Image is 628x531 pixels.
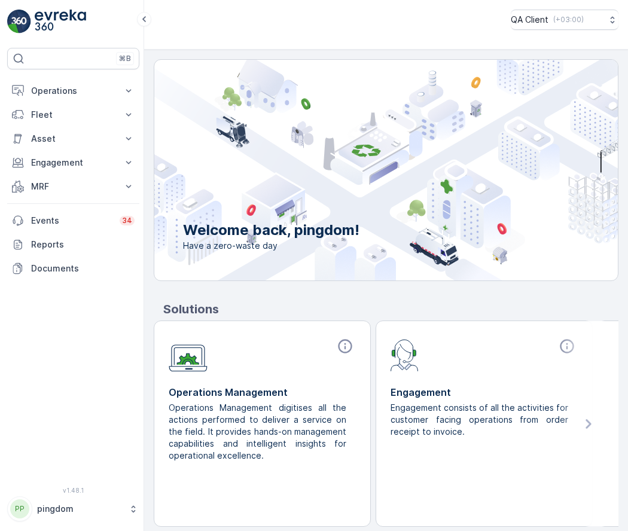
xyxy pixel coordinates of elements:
[100,60,618,280] img: city illustration
[183,240,359,252] span: Have a zero-waste day
[31,263,135,274] p: Documents
[7,209,139,233] a: Events34
[31,85,115,97] p: Operations
[169,385,356,399] p: Operations Management
[7,79,139,103] button: Operations
[7,151,139,175] button: Engagement
[31,133,115,145] p: Asset
[31,181,115,193] p: MRF
[7,10,31,33] img: logo
[31,157,115,169] p: Engagement
[10,499,29,518] div: PP
[163,300,618,318] p: Solutions
[391,338,419,371] img: module-icon
[7,103,139,127] button: Fleet
[122,216,132,225] p: 34
[119,54,131,63] p: ⌘B
[391,385,578,399] p: Engagement
[7,175,139,199] button: MRF
[511,10,618,30] button: QA Client(+03:00)
[31,109,115,121] p: Fleet
[169,402,346,462] p: Operations Management digitises all the actions performed to deliver a service on the field. It p...
[7,496,139,521] button: PPpingdom
[31,215,112,227] p: Events
[391,402,568,438] p: Engagement consists of all the activities for customer facing operations from order receipt to in...
[511,14,548,26] p: QA Client
[7,257,139,280] a: Documents
[35,10,86,33] img: logo_light-DOdMpM7g.png
[183,221,359,240] p: Welcome back, pingdom!
[31,239,135,251] p: Reports
[553,15,584,25] p: ( +03:00 )
[37,503,123,515] p: pingdom
[7,127,139,151] button: Asset
[7,487,139,494] span: v 1.48.1
[7,233,139,257] a: Reports
[169,338,208,372] img: module-icon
